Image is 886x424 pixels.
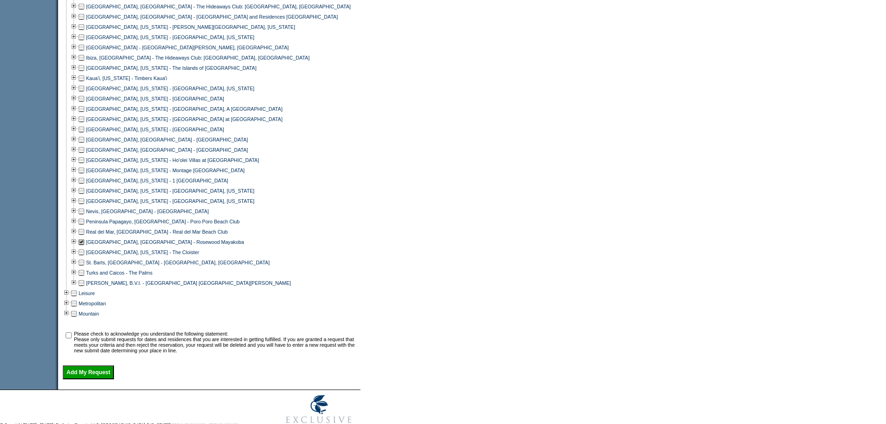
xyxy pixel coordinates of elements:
a: Turks and Caicos - The Palms [86,270,153,276]
a: Metropolitan [79,301,106,306]
a: [GEOGRAPHIC_DATA], [US_STATE] - Ho'olei Villas at [GEOGRAPHIC_DATA] [86,157,259,163]
a: Kaua'i, [US_STATE] - Timbers Kaua'i [86,75,167,81]
a: Mountain [79,311,99,316]
a: [GEOGRAPHIC_DATA], [US_STATE] - [GEOGRAPHIC_DATA], [US_STATE] [86,86,254,91]
a: [GEOGRAPHIC_DATA], [GEOGRAPHIC_DATA] - [GEOGRAPHIC_DATA] [86,147,248,153]
a: [GEOGRAPHIC_DATA], [US_STATE] - The Islands of [GEOGRAPHIC_DATA] [86,65,256,71]
a: [GEOGRAPHIC_DATA], [US_STATE] - [PERSON_NAME][GEOGRAPHIC_DATA], [US_STATE] [86,24,295,30]
a: [GEOGRAPHIC_DATA], [GEOGRAPHIC_DATA] - Rosewood Mayakoba [86,239,244,245]
a: [GEOGRAPHIC_DATA] - [GEOGRAPHIC_DATA][PERSON_NAME], [GEOGRAPHIC_DATA] [86,45,289,50]
a: [GEOGRAPHIC_DATA], [US_STATE] - [GEOGRAPHIC_DATA], [US_STATE] [86,188,254,194]
a: [GEOGRAPHIC_DATA], [US_STATE] - [GEOGRAPHIC_DATA], A [GEOGRAPHIC_DATA] [86,106,282,112]
a: [GEOGRAPHIC_DATA], [US_STATE] - The Cloister [86,249,199,255]
a: Real del Mar, [GEOGRAPHIC_DATA] - Real del Mar Beach Club [86,229,228,235]
a: [GEOGRAPHIC_DATA], [US_STATE] - [GEOGRAPHIC_DATA] [86,96,224,101]
a: [PERSON_NAME], B.V.I. - [GEOGRAPHIC_DATA] [GEOGRAPHIC_DATA][PERSON_NAME] [86,280,291,286]
a: [GEOGRAPHIC_DATA], [GEOGRAPHIC_DATA] - [GEOGRAPHIC_DATA] and Residences [GEOGRAPHIC_DATA] [86,14,338,20]
a: [GEOGRAPHIC_DATA], [GEOGRAPHIC_DATA] - [GEOGRAPHIC_DATA] [86,137,248,142]
a: Nevis, [GEOGRAPHIC_DATA] - [GEOGRAPHIC_DATA] [86,209,209,214]
a: St. Barts, [GEOGRAPHIC_DATA] - [GEOGRAPHIC_DATA], [GEOGRAPHIC_DATA] [86,260,270,265]
a: [GEOGRAPHIC_DATA], [US_STATE] - [GEOGRAPHIC_DATA], [US_STATE] [86,198,254,204]
input: Add My Request [63,365,114,379]
a: [GEOGRAPHIC_DATA], [US_STATE] - [GEOGRAPHIC_DATA] at [GEOGRAPHIC_DATA] [86,116,282,122]
a: Ibiza, [GEOGRAPHIC_DATA] - The Hideaways Club: [GEOGRAPHIC_DATA], [GEOGRAPHIC_DATA] [86,55,310,61]
a: Peninsula Papagayo, [GEOGRAPHIC_DATA] - Poro Poro Beach Club [86,219,240,224]
a: [GEOGRAPHIC_DATA], [US_STATE] - [GEOGRAPHIC_DATA] [86,127,224,132]
a: [GEOGRAPHIC_DATA], [US_STATE] - 1 [GEOGRAPHIC_DATA] [86,178,228,183]
td: Please check to acknowledge you understand the following statement: Please only submit requests f... [74,331,357,353]
a: [GEOGRAPHIC_DATA], [US_STATE] - [GEOGRAPHIC_DATA], [US_STATE] [86,34,254,40]
a: [GEOGRAPHIC_DATA], [GEOGRAPHIC_DATA] - The Hideaways Club: [GEOGRAPHIC_DATA], [GEOGRAPHIC_DATA] [86,4,351,9]
a: Leisure [79,290,95,296]
a: [GEOGRAPHIC_DATA], [US_STATE] - Montage [GEOGRAPHIC_DATA] [86,168,245,173]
